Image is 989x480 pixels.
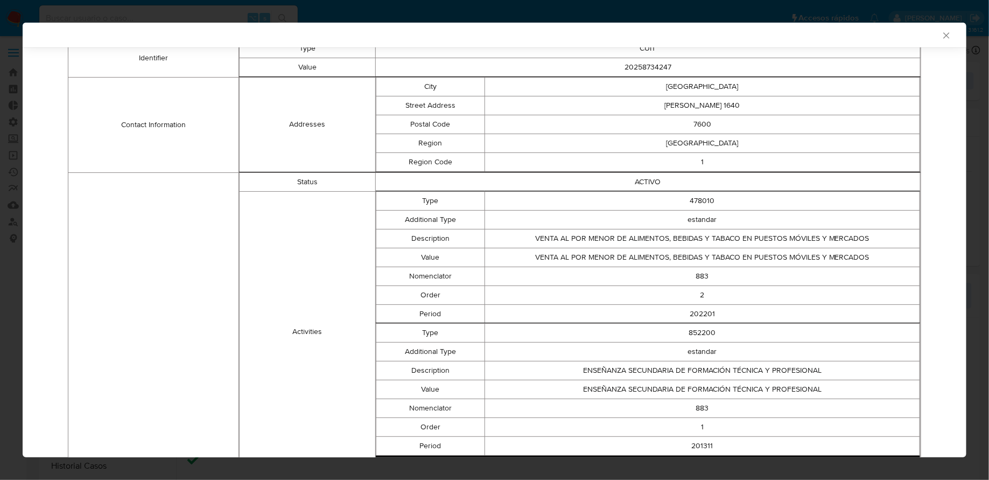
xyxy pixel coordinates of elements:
td: Period [376,436,485,455]
td: Identifier [68,39,239,77]
td: Order [376,286,485,304]
td: 202201 [485,304,920,323]
td: ACTIVO [375,172,920,191]
button: Cerrar ventana [941,30,951,40]
td: 1 [485,418,920,436]
td: Value [376,380,485,399]
td: ENSEÑANZA SECUNDARIA DE FORMACIÓN TÉCNICA Y PROFESIONAL [485,361,920,380]
td: Value [239,58,375,76]
td: 883 [485,399,920,418]
td: estandar [485,210,920,229]
td: 852200 [485,323,920,342]
td: Nomenclator [376,267,485,286]
td: Contact Information [68,77,239,172]
td: 883 [485,267,920,286]
td: Nomenclator [376,399,485,418]
td: Order [376,418,485,436]
td: City [376,77,485,96]
td: Type [239,39,375,58]
td: Period [376,304,485,323]
td: Additional Type [376,210,485,229]
button: Collapse array [376,456,920,472]
td: [PERSON_NAME] 1640 [485,96,920,115]
td: 7600 [485,115,920,134]
td: Value [376,248,485,267]
td: Region Code [376,152,485,171]
td: [GEOGRAPHIC_DATA] [485,134,920,152]
td: VENTA AL POR MENOR DE ALIMENTOS, BEBIDAS Y TABACO EN PUESTOS MÓVILES Y MERCADOS [485,248,920,267]
td: Addresses [239,77,375,172]
td: Type [376,323,485,342]
td: Description [376,361,485,380]
td: 478010 [485,191,920,210]
td: estandar [485,342,920,361]
div: closure-recommendation-modal [23,23,966,457]
td: ENSEÑANZA SECUNDARIA DE FORMACIÓN TÉCNICA Y PROFESIONAL [485,380,920,399]
td: Description [376,229,485,248]
td: 201311 [485,436,920,455]
td: Region [376,134,485,152]
td: VENTA AL POR MENOR DE ALIMENTOS, BEBIDAS Y TABACO EN PUESTOS MÓVILES Y MERCADOS [485,229,920,248]
td: CUIT [375,39,920,58]
td: Activities [239,191,375,472]
td: Type [376,191,485,210]
td: Street Address [376,96,485,115]
td: Status [239,172,375,191]
td: 1 [485,152,920,171]
td: 20258734247 [375,58,920,76]
td: Additional Type [376,342,485,361]
td: Postal Code [376,115,485,134]
td: [GEOGRAPHIC_DATA] [485,77,920,96]
td: 2 [485,286,920,304]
